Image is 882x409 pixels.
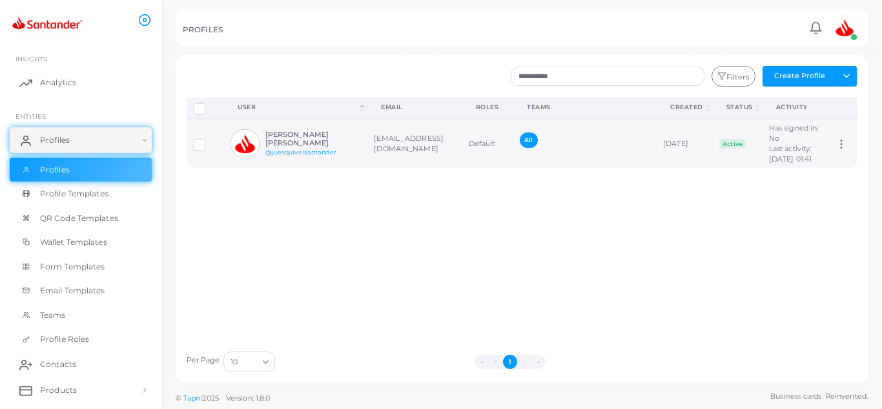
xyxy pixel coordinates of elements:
[769,123,819,143] span: Has signed in: No
[40,359,76,370] span: Contacts
[187,98,224,119] th: Row-selection
[10,158,152,182] a: Profiles
[770,391,868,402] span: Business cards. Reinvented.
[828,98,857,119] th: Action
[202,393,218,404] span: 2025
[476,103,499,112] div: Roles
[10,70,152,96] a: Analytics
[367,119,461,168] td: [EMAIL_ADDRESS][DOMAIN_NAME]
[776,103,815,112] div: activity
[10,377,152,403] a: Products
[10,206,152,231] a: QR Code Templates
[265,149,336,156] a: @juesquivelsantander
[40,285,105,297] span: Email Templates
[223,351,275,372] div: Search for option
[40,309,66,321] span: Teams
[712,66,755,87] button: Filters
[239,355,258,369] input: Search for option
[763,66,836,87] button: Create Profile
[40,77,76,89] span: Analytics
[656,119,712,168] td: [DATE]
[40,164,70,176] span: Profiles
[231,355,238,369] span: 10
[40,213,118,224] span: QR Code Templates
[527,103,642,112] div: Teams
[726,103,753,112] div: Status
[40,134,70,146] span: Profiles
[10,230,152,255] a: Wallet Templates
[40,261,105,273] span: Form Templates
[183,25,223,34] h5: PROFILES
[183,393,203,403] a: Tapni
[462,119,513,168] td: Default
[278,355,741,369] ul: Pagination
[40,384,77,396] span: Products
[231,129,260,158] img: avatar
[187,355,220,366] label: Per Page
[670,103,703,112] div: Created
[381,103,447,112] div: Email
[10,127,152,153] a: Profiles
[40,188,108,200] span: Profile Templates
[176,393,270,404] span: ©
[10,182,152,206] a: Profile Templates
[12,12,83,36] img: logo
[40,333,89,345] span: Profile Roles
[10,278,152,303] a: Email Templates
[238,103,358,112] div: User
[15,112,46,120] span: ENTITIES
[719,139,746,149] span: Active
[226,393,271,403] span: Version: 1.8.0
[10,255,152,279] a: Form Templates
[265,131,360,147] h6: [PERSON_NAME] [PERSON_NAME]
[40,236,107,248] span: Wallet Templates
[769,144,812,163] span: Last activity: [DATE] 01:41
[828,15,861,41] a: avatar
[520,132,537,147] span: All
[10,327,152,351] a: Profile Roles
[832,15,857,41] img: avatar
[10,303,152,328] a: Teams
[503,355,517,369] button: Go to page 1
[15,55,47,63] span: INSIGHTS
[10,351,152,377] a: Contacts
